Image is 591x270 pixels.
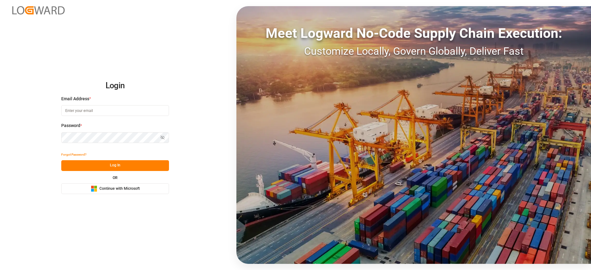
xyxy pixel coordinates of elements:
[61,160,169,171] button: Log In
[61,96,89,102] span: Email Address
[12,6,65,14] img: Logward_new_orange.png
[61,122,80,129] span: Password
[113,176,118,180] small: OR
[61,183,169,194] button: Continue with Microsoft
[236,43,591,59] div: Customize Locally, Govern Globally, Deliver Fast
[61,149,86,160] button: Forgot Password?
[61,76,169,96] h2: Login
[61,105,169,116] input: Enter your email
[236,23,591,43] div: Meet Logward No-Code Supply Chain Execution:
[99,186,140,192] span: Continue with Microsoft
